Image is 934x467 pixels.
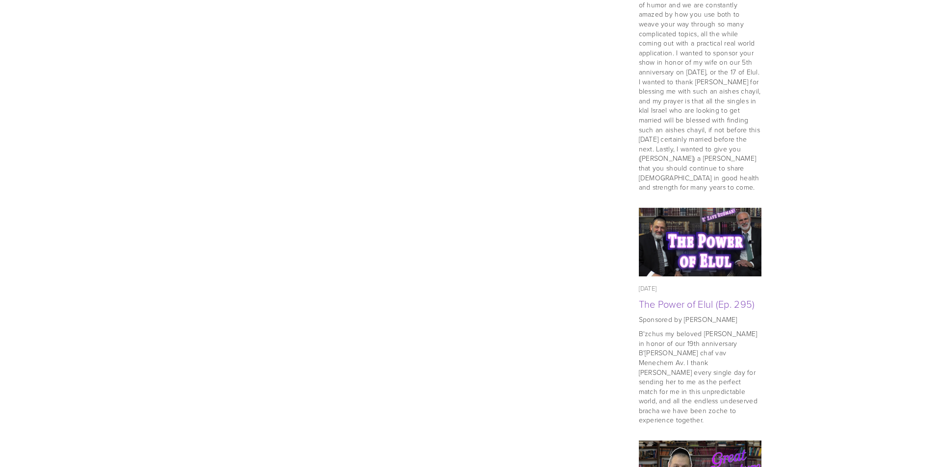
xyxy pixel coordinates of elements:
[639,284,657,293] time: [DATE]
[639,297,755,311] a: The Power of Elul (Ep. 295)
[639,315,761,324] p: Sponsored by [PERSON_NAME]
[639,329,761,425] p: B'zchus my beloved [PERSON_NAME] in honor of our 19th anniversary B'[PERSON_NAME] chaf vav Menech...
[638,208,761,277] img: The Power of Elul (Ep. 295)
